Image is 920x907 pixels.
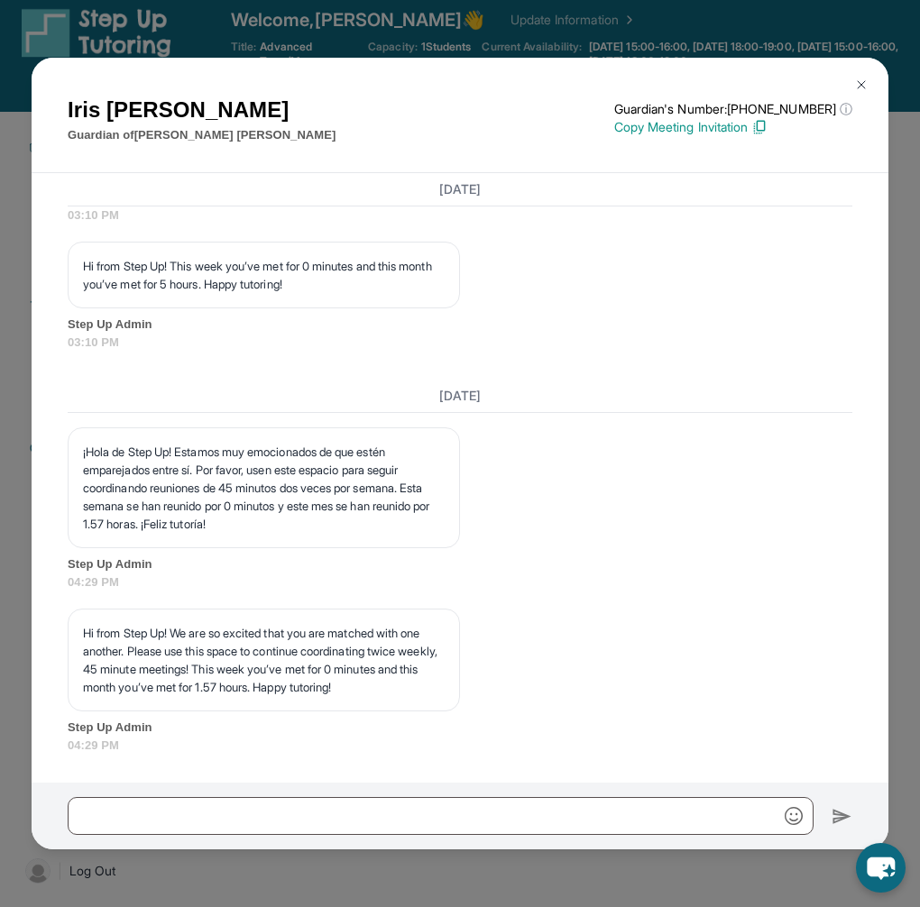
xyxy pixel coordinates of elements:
p: Hi from Step Up! This week you’ve met for 0 minutes and this month you’ve met for 5 hours. Happy ... [83,257,445,293]
span: 04:29 PM [68,573,852,591]
img: Close Icon [854,78,869,92]
button: chat-button [856,843,906,893]
span: Step Up Admin [68,555,852,573]
span: ⓘ [840,100,852,118]
span: Step Up Admin [68,316,852,334]
h1: Iris [PERSON_NAME] [68,94,336,126]
img: Send icon [832,806,852,828]
p: Guardian's Number: [PHONE_NUMBER] [614,100,852,118]
img: Copy Icon [751,119,768,135]
h3: [DATE] [68,387,852,405]
span: 03:10 PM [68,206,852,224]
p: Hi from Step Up! We are so excited that you are matched with one another. Please use this space t... [83,624,445,696]
img: Emoji [785,807,803,825]
p: Copy Meeting Invitation [614,118,852,136]
h3: [DATE] [68,180,852,198]
span: 04:29 PM [68,737,852,755]
p: Guardian of [PERSON_NAME] [PERSON_NAME] [68,126,336,144]
span: 03:10 PM [68,334,852,352]
span: Step Up Admin [68,719,852,737]
p: ¡Hola de Step Up! Estamos muy emocionados de que estén emparejados entre sí. Por favor, usen este... [83,443,445,533]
